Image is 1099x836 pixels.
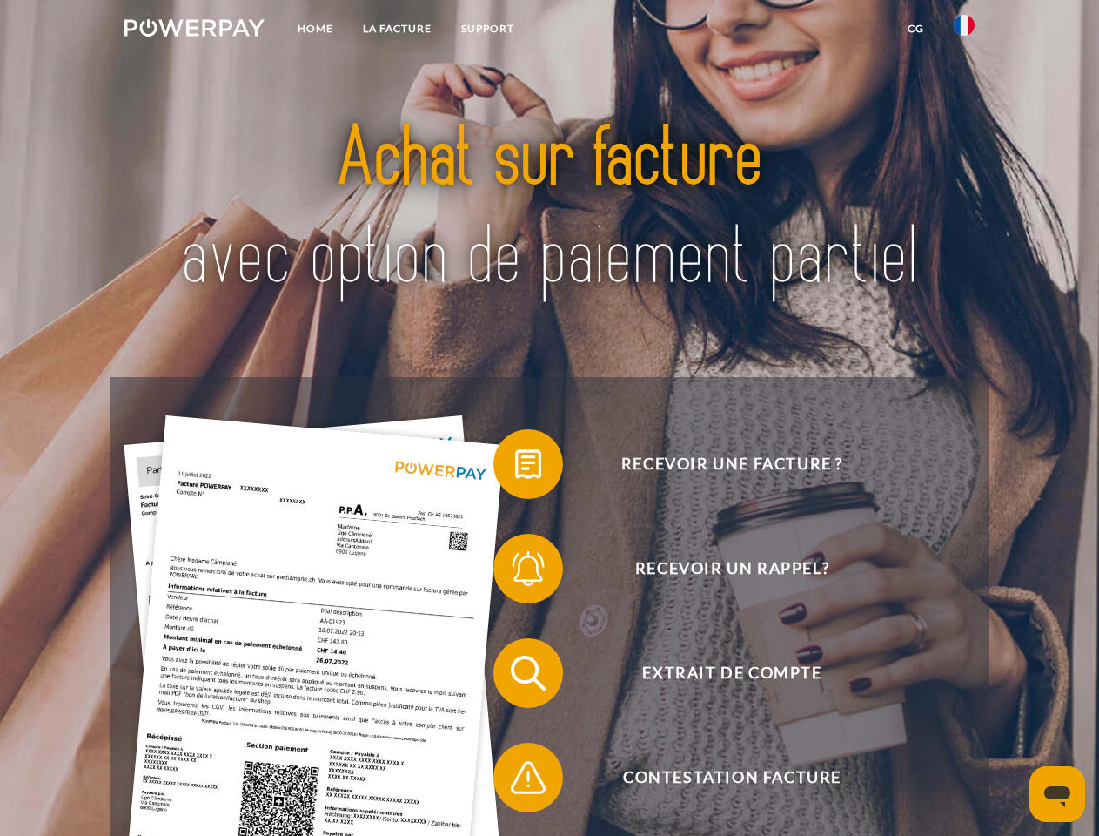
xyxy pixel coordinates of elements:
a: Home [283,13,348,44]
a: LA FACTURE [348,13,446,44]
img: fr [954,15,975,36]
iframe: Bouton de lancement de la fenêtre de messagerie [1029,766,1085,822]
img: qb_search.svg [506,651,550,695]
img: qb_bill.svg [506,442,550,486]
span: Recevoir une facture ? [519,429,945,499]
a: Support [446,13,529,44]
span: Recevoir un rappel? [519,534,945,603]
button: Contestation Facture [493,743,946,812]
img: title-powerpay_fr.svg [166,84,933,334]
img: logo-powerpay-white.svg [124,19,265,37]
button: Extrait de compte [493,638,946,708]
button: Recevoir un rappel? [493,534,946,603]
img: qb_warning.svg [506,756,550,799]
img: qb_bell.svg [506,547,550,590]
button: Recevoir une facture ? [493,429,946,499]
span: Contestation Facture [519,743,945,812]
a: CG [893,13,939,44]
span: Extrait de compte [519,638,945,708]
